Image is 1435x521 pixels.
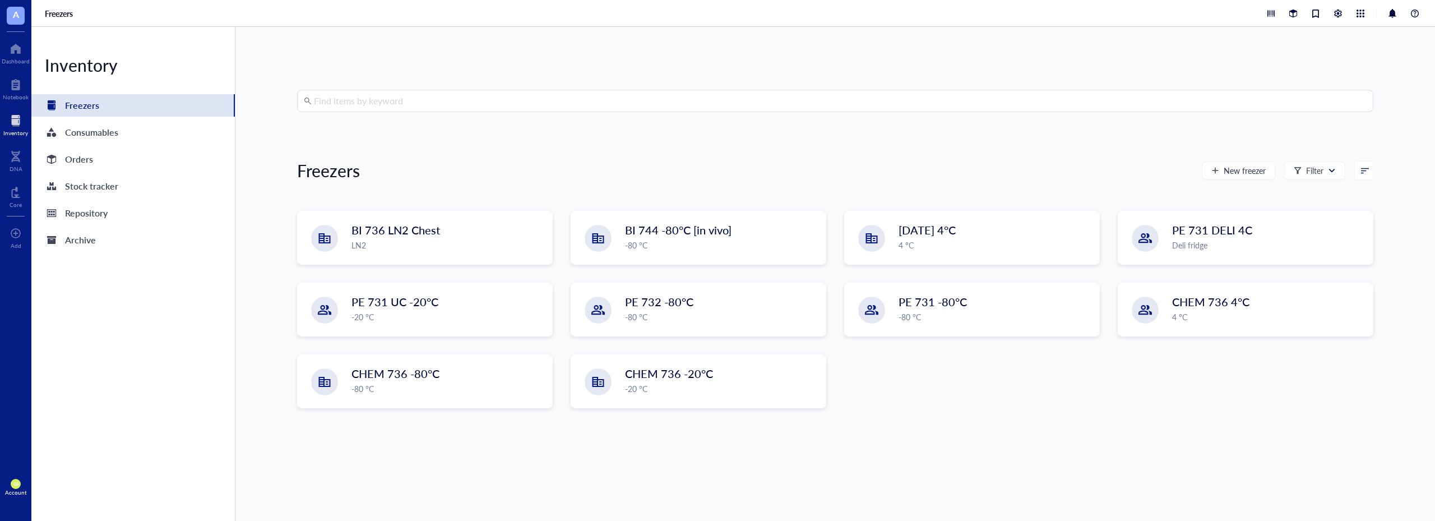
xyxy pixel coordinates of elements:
span: PE 731 UC -20°C [351,294,438,310]
div: Deli fridge [1172,239,1366,251]
span: GB [13,482,18,487]
a: Repository [31,202,235,224]
span: CHEM 736 -80°C [351,366,439,381]
div: -80 °C [351,382,545,395]
button: New freezer [1202,162,1275,179]
div: Freezers [65,98,99,113]
div: 4 °C [1172,311,1366,323]
span: PE 731 DELI 4C [1172,222,1252,238]
a: Freezers [45,8,75,19]
div: Core [10,201,22,208]
div: -80 °C [899,311,1093,323]
div: Stock tracker [65,178,118,194]
div: -20 °C [625,382,819,395]
div: Account [5,489,27,496]
span: BI 736 LN2 Chest [351,222,440,238]
div: Inventory [31,54,235,76]
span: PE 732 -80°C [625,294,693,310]
div: Dashboard [2,58,30,64]
div: Notebook [3,94,29,100]
span: CHEM 736 4°C [1172,294,1249,310]
span: CHEM 736 -20°C [625,366,713,381]
span: BI 744 -80°C [in vivo] [625,222,732,238]
div: 4 °C [899,239,1093,251]
div: DNA [10,165,22,172]
span: New freezer [1224,166,1266,175]
span: [DATE] 4°C [899,222,956,238]
a: Dashboard [2,40,30,64]
div: LN2 [351,239,545,251]
div: Filter [1306,164,1323,177]
a: Core [10,183,22,208]
div: Archive [65,232,96,248]
div: Orders [65,151,93,167]
div: Consumables [65,125,118,140]
span: PE 731 -80°C [899,294,967,310]
a: Stock tracker [31,175,235,197]
a: Orders [31,148,235,170]
span: A [13,7,19,21]
a: Archive [31,229,235,251]
div: -80 °C [625,311,819,323]
div: Repository [65,205,108,221]
a: DNA [10,147,22,172]
a: Notebook [3,76,29,100]
a: Freezers [31,94,235,117]
div: Add [11,242,21,249]
a: Inventory [3,112,28,136]
div: -20 °C [351,311,545,323]
div: -80 °C [625,239,819,251]
div: Inventory [3,130,28,136]
a: Consumables [31,121,235,144]
div: Freezers [297,159,360,182]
